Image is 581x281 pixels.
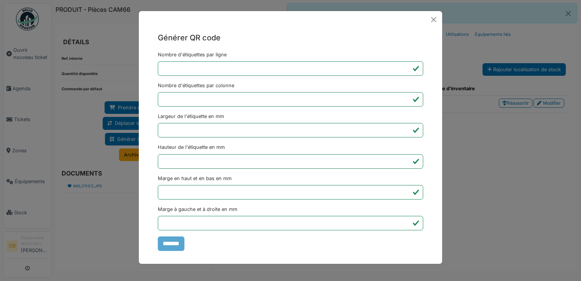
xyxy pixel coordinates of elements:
[158,206,237,213] label: Marge à gauche et à droite en mm
[158,32,423,43] h5: Générer QR code
[428,14,439,25] button: Close
[158,144,225,151] label: Hauteur de l'étiquette en mm
[158,113,224,120] label: Largeur de l'étiquette en mm
[158,175,232,182] label: Marge en haut et en bas en mm
[158,51,227,58] label: Nombre d'étiquettes par ligne
[158,82,234,89] label: Nombre d'étiquettes par colonne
